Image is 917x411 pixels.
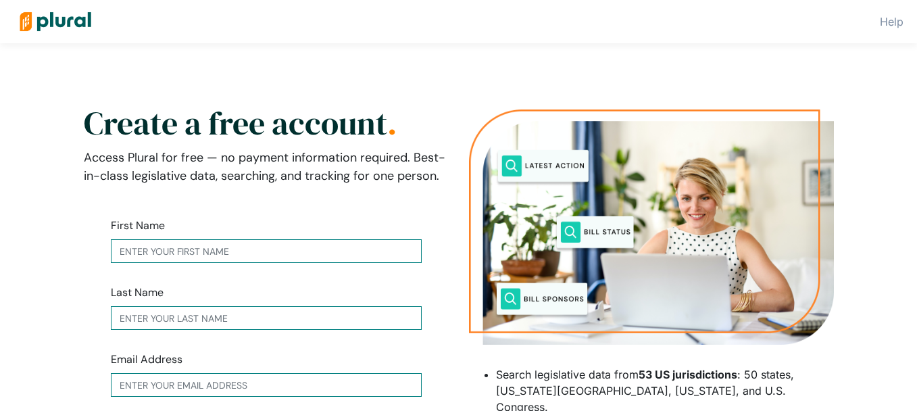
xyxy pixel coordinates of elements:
label: First Name [111,218,165,234]
input: Enter your last name [111,306,422,330]
img: Person searching on their laptop for public policy information with search words of latest action... [469,110,834,345]
h2: Create a free account [84,111,449,135]
p: Access Plural for free — no payment information required. Best-in-class legislative data, searchi... [84,149,449,185]
input: Enter your email address [111,373,422,397]
label: Last Name [111,285,164,301]
input: Enter your first name [111,239,422,263]
a: Help [880,15,903,28]
span: . [387,101,397,145]
label: Email Address [111,352,182,368]
strong: 53 US jurisdictions [639,368,737,381]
